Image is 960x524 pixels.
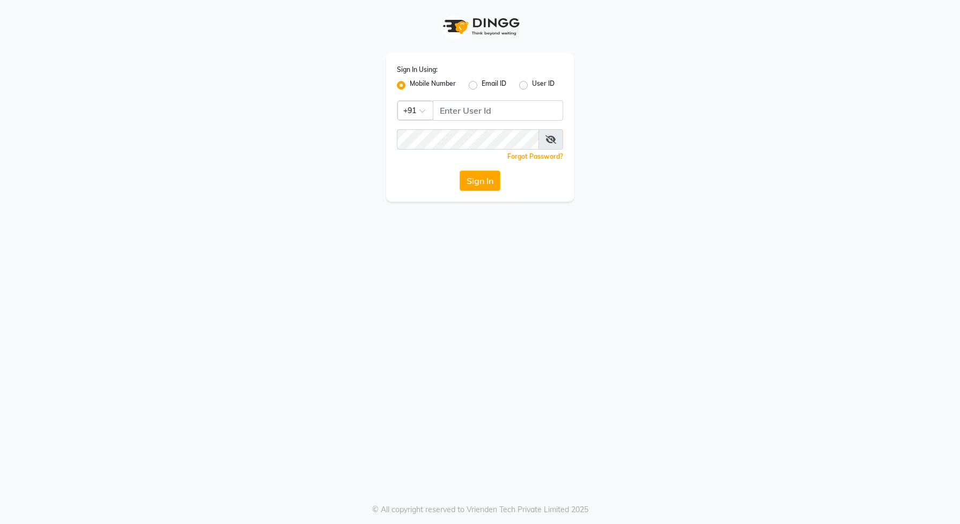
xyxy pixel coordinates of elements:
button: Sign In [460,171,500,191]
label: Sign In Using: [397,65,438,75]
label: Email ID [482,79,506,92]
label: User ID [532,79,555,92]
img: logo1.svg [437,11,523,42]
a: Forgot Password? [507,152,563,160]
input: Username [397,129,539,150]
input: Username [433,100,563,121]
label: Mobile Number [410,79,456,92]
